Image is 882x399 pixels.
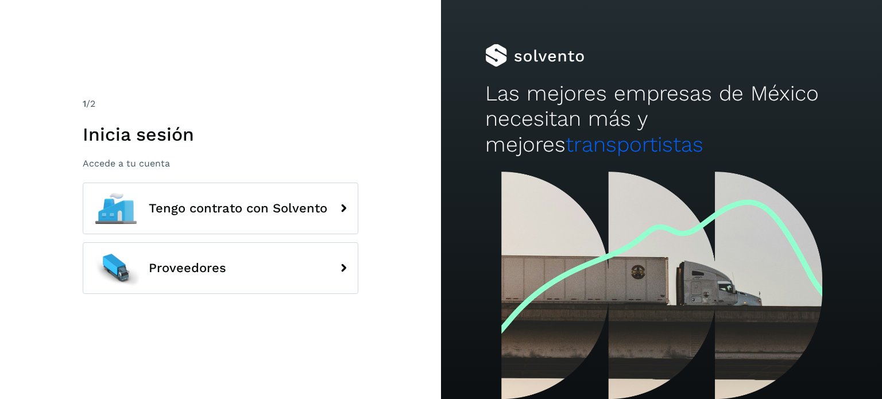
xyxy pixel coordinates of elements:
[83,242,358,294] button: Proveedores
[83,98,86,109] span: 1
[485,81,838,157] h2: Las mejores empresas de México necesitan más y mejores
[149,202,327,215] span: Tengo contrato con Solvento
[83,123,358,145] h1: Inicia sesión
[83,97,358,111] div: /2
[83,183,358,234] button: Tengo contrato con Solvento
[566,132,703,157] span: transportistas
[83,158,358,169] p: Accede a tu cuenta
[149,261,226,275] span: Proveedores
